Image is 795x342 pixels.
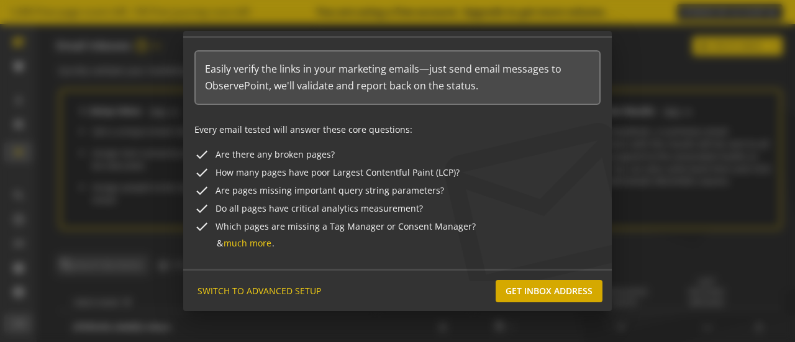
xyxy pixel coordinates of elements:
mat-icon: check [194,201,209,216]
p: Every email tested will answer these core questions: [194,124,601,136]
mat-icon: check [194,147,209,162]
div: Easily verify the links in your marketing emails—just send email messages to ObservePoint, we'll ... [194,50,601,105]
span: Get Inbox Address [506,280,593,302]
div: Are there any broken pages? [194,147,601,162]
div: Do all pages have critical analytics measurement? [194,201,601,216]
mat-icon: check [194,219,209,234]
span: SWITCH TO ADVANCED SETUP [198,280,321,302]
div: Which pages are missing a Tag Manager or Consent Manager? [194,219,601,234]
div: Are pages missing important query string parameters? [194,183,601,198]
mat-icon: check [194,165,209,180]
div: & . [217,237,601,250]
div: How many pages have poor Largest Contentful Paint (LCP)? [194,165,601,180]
mat-icon: check [194,183,209,198]
button: Get Inbox Address [496,280,602,302]
a: much more [224,237,271,250]
button: SWITCH TO ADVANCED SETUP [193,280,326,302]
